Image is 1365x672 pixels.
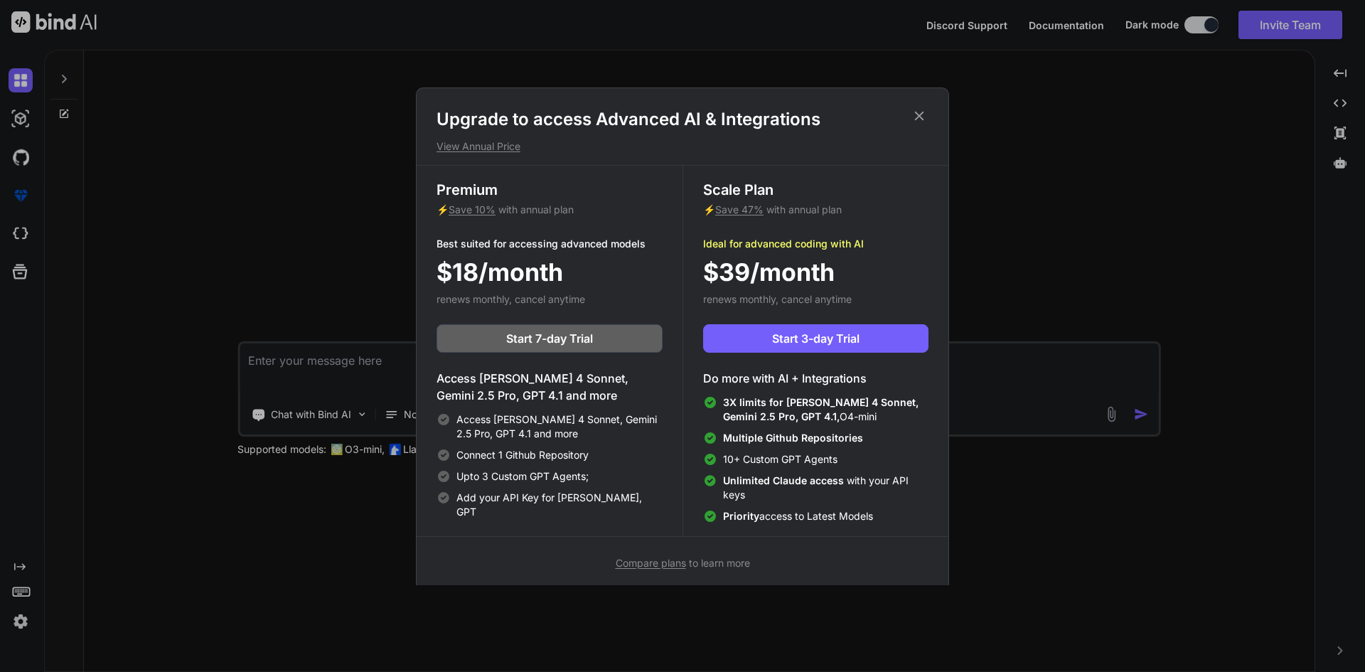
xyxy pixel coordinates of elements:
[703,180,928,200] h3: Scale Plan
[437,293,585,305] span: renews monthly, cancel anytime
[723,509,873,523] span: access to Latest Models
[703,237,928,251] p: Ideal for advanced coding with AI
[723,474,928,502] span: with your API keys
[456,491,663,519] span: Add your API Key for [PERSON_NAME], GPT
[437,324,663,353] button: Start 7-day Trial
[703,370,928,387] h4: Do more with AI + Integrations
[715,203,764,215] span: Save 47%
[772,330,860,347] span: Start 3-day Trial
[437,180,663,200] h3: Premium
[723,432,863,444] span: Multiple Github Repositories
[703,293,852,305] span: renews monthly, cancel anytime
[723,474,847,486] span: Unlimited Claude access
[437,370,663,404] h4: Access [PERSON_NAME] 4 Sonnet, Gemini 2.5 Pro, GPT 4.1 and more
[616,557,686,569] span: Compare plans
[437,108,928,131] h1: Upgrade to access Advanced AI & Integrations
[437,254,563,290] span: $18/month
[437,203,663,217] p: ⚡ with annual plan
[456,448,589,462] span: Connect 1 Github Repository
[703,324,928,353] button: Start 3-day Trial
[616,557,750,569] span: to learn more
[506,330,593,347] span: Start 7-day Trial
[723,395,928,424] span: O4-mini
[449,203,496,215] span: Save 10%
[437,237,663,251] p: Best suited for accessing advanced models
[723,510,759,522] span: Priority
[437,139,928,154] p: View Annual Price
[723,396,919,422] span: 3X limits for [PERSON_NAME] 4 Sonnet, Gemini 2.5 Pro, GPT 4.1,
[456,469,589,484] span: Upto 3 Custom GPT Agents;
[456,412,663,441] span: Access [PERSON_NAME] 4 Sonnet, Gemini 2.5 Pro, GPT 4.1 and more
[723,452,837,466] span: 10+ Custom GPT Agents
[703,254,835,290] span: $39/month
[703,203,928,217] p: ⚡ with annual plan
